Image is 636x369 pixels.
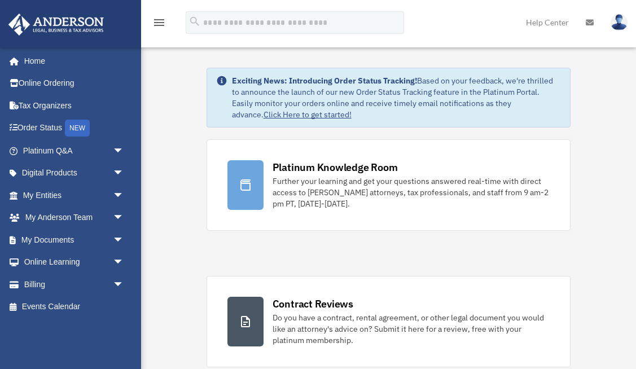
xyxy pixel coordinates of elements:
a: Home [8,50,135,72]
a: My Documentsarrow_drop_down [8,229,141,251]
a: Platinum Q&Aarrow_drop_down [8,139,141,162]
a: Tax Organizers [8,94,141,117]
a: Events Calendar [8,296,141,318]
a: Online Ordering [8,72,141,95]
span: arrow_drop_down [113,207,135,230]
span: arrow_drop_down [113,229,135,252]
a: My Entitiesarrow_drop_down [8,184,141,207]
span: arrow_drop_down [113,139,135,162]
div: Platinum Knowledge Room [273,160,398,174]
i: menu [152,16,166,29]
a: My Anderson Teamarrow_drop_down [8,207,141,229]
a: Digital Productsarrow_drop_down [8,162,141,184]
a: Online Learningarrow_drop_down [8,251,141,274]
a: Platinum Knowledge Room Further your learning and get your questions answered real-time with dire... [207,139,571,231]
img: Anderson Advisors Platinum Portal [5,14,107,36]
a: Click Here to get started! [264,109,352,120]
div: Contract Reviews [273,297,353,311]
span: arrow_drop_down [113,162,135,185]
i: search [188,15,201,28]
strong: Exciting News: Introducing Order Status Tracking! [232,76,417,86]
img: User Pic [611,14,628,30]
span: arrow_drop_down [113,273,135,296]
a: menu [152,20,166,29]
a: Order StatusNEW [8,117,141,140]
span: arrow_drop_down [113,251,135,274]
span: arrow_drop_down [113,184,135,207]
div: Based on your feedback, we're thrilled to announce the launch of our new Order Status Tracking fe... [232,75,562,120]
div: Do you have a contract, rental agreement, or other legal document you would like an attorney's ad... [273,312,550,346]
a: Billingarrow_drop_down [8,273,141,296]
div: NEW [65,120,90,137]
a: Contract Reviews Do you have a contract, rental agreement, or other legal document you would like... [207,276,571,367]
div: Further your learning and get your questions answered real-time with direct access to [PERSON_NAM... [273,175,550,209]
